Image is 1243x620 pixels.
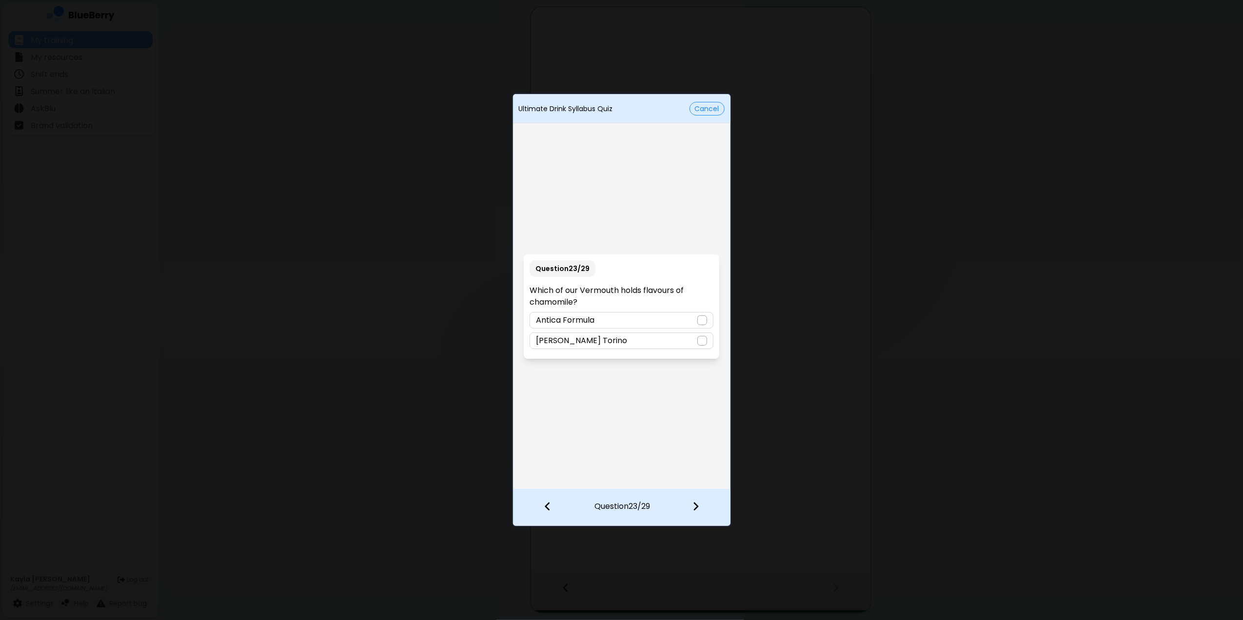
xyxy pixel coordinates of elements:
[530,260,595,277] p: Question 23 / 29
[595,489,651,512] p: Question 23 / 29
[692,501,699,512] img: file icon
[519,104,613,113] p: Ultimate Drink Syllabus Quiz
[690,102,725,116] button: Cancel
[536,314,594,326] p: Antica Formula
[536,335,627,347] p: [PERSON_NAME] Torino
[530,285,713,308] p: Which of our Vermouth holds flavours of chamomile?
[544,501,551,512] img: file icon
